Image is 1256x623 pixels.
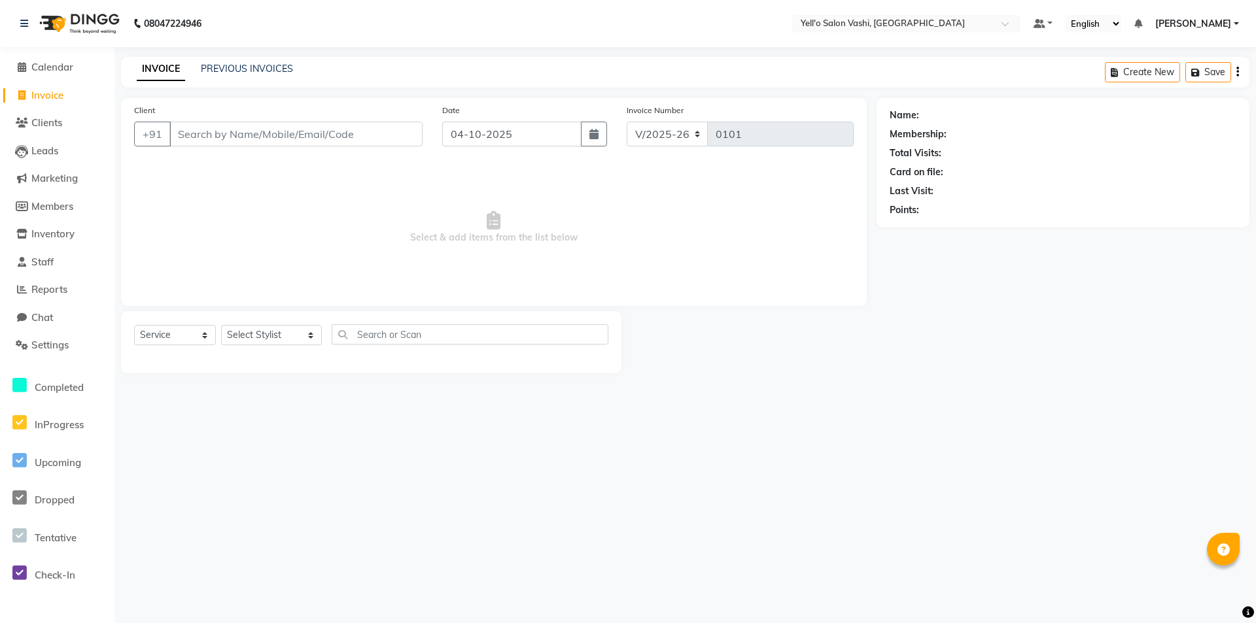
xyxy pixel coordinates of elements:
div: Card on file: [890,165,943,179]
b: 08047224946 [144,5,201,42]
input: Search or Scan [332,324,608,345]
span: Select & add items from the list below [134,162,854,293]
a: INVOICE [137,58,185,81]
span: Dropped [35,494,75,506]
div: Name: [890,109,919,122]
input: Search by Name/Mobile/Email/Code [169,122,423,146]
a: Reports [3,282,111,297]
a: Leads [3,144,111,159]
span: Invoice [31,89,63,101]
a: Clients [3,116,111,131]
span: Inventory [31,227,75,240]
span: Settings [31,339,69,351]
a: PREVIOUS INVOICES [201,63,293,75]
span: Chat [31,311,53,324]
span: Members [31,200,73,212]
span: Reports [31,283,67,295]
a: Calendar [3,60,111,75]
a: Inventory [3,227,111,242]
span: [PERSON_NAME] [1155,17,1231,31]
span: Completed [35,381,84,394]
span: Leads [31,144,58,157]
div: Total Visits: [890,146,941,160]
div: Points: [890,203,919,217]
button: Create New [1105,62,1180,82]
span: InProgress [35,418,84,431]
iframe: chat widget [1201,571,1243,610]
span: Check-In [35,569,75,581]
button: +91 [134,122,171,146]
label: Date [442,105,460,116]
label: Invoice Number [627,105,684,116]
div: Last Visit: [890,184,933,198]
span: Upcoming [35,456,81,469]
span: Tentative [35,531,77,544]
a: Settings [3,338,111,353]
a: Invoice [3,88,111,103]
button: Save [1185,62,1231,82]
span: Marketing [31,172,78,184]
span: Clients [31,116,62,129]
span: Calendar [31,61,73,73]
span: Staff [31,256,54,268]
div: Membership: [890,127,947,141]
a: Members [3,199,111,214]
img: logo [33,5,123,42]
label: Client [134,105,155,116]
a: Chat [3,311,111,326]
a: Staff [3,255,111,270]
a: Marketing [3,171,111,186]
